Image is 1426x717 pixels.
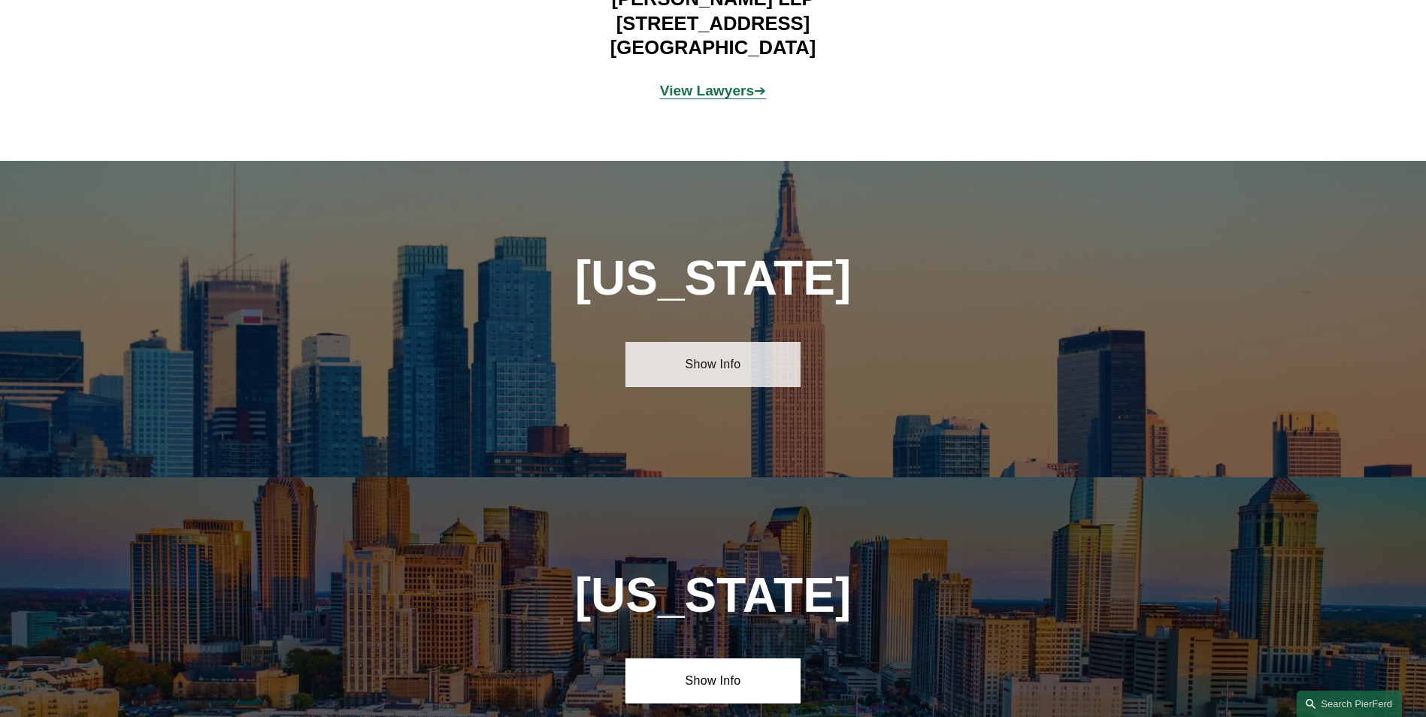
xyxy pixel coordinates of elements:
[494,568,932,623] h1: [US_STATE]
[494,251,932,306] h1: [US_STATE]
[660,83,755,98] strong: View Lawyers
[660,83,767,98] span: ➔
[625,342,801,387] a: Show Info
[625,658,801,703] a: Show Info
[660,83,767,98] a: View Lawyers➔
[1297,691,1402,717] a: Search this site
